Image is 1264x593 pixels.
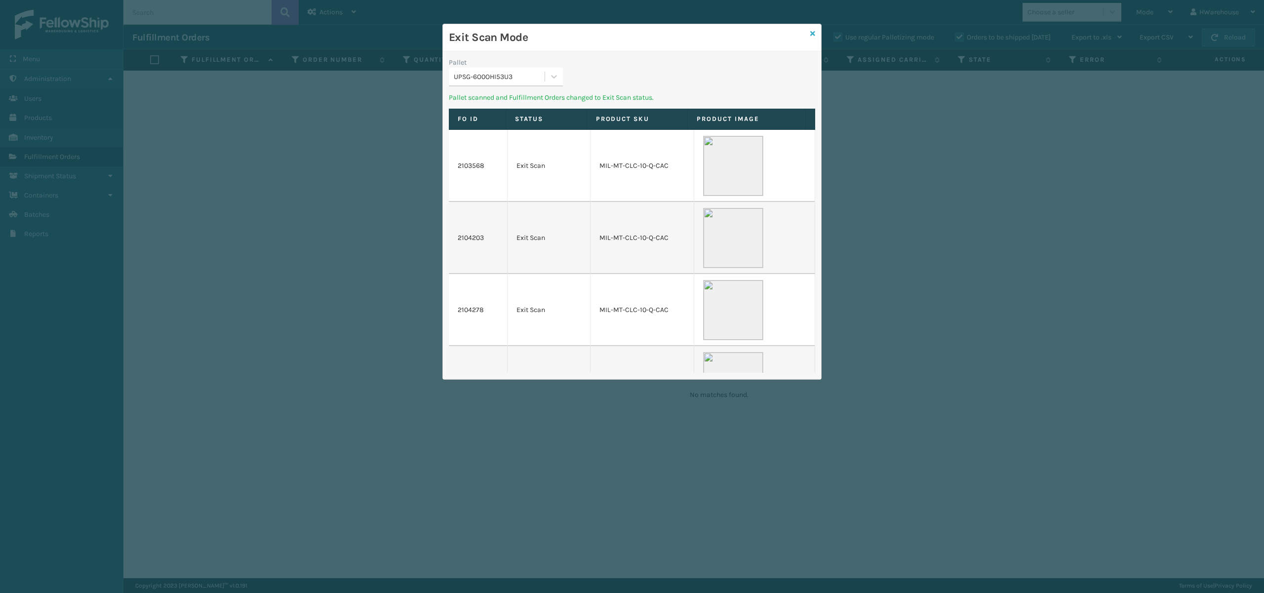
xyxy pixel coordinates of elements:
[458,161,484,171] a: 2103568
[508,130,591,202] td: Exit Scan
[458,305,484,315] a: 2104278
[449,57,467,68] label: Pallet
[591,274,694,346] td: MIL-MT-CLC-10-Q-CAC
[515,115,578,123] label: Status
[458,115,497,123] label: FO ID
[591,346,694,418] td: MIL-MT-CLC-10-Q-CAC
[591,130,694,202] td: MIL-MT-CLC-10-Q-CAC
[703,136,763,196] img: 51104088640_40f294f443_o-scaled-700x700.jpg
[596,115,679,123] label: Product SKU
[508,274,591,346] td: Exit Scan
[449,30,806,45] h3: Exit Scan Mode
[458,233,484,243] a: 2104203
[508,346,591,418] td: Exit Scan
[703,208,763,268] img: 51104088640_40f294f443_o-scaled-700x700.jpg
[454,72,546,82] div: UPSG-6O0OHI53U3
[703,352,763,412] img: 51104088640_40f294f443_o-scaled-700x700.jpg
[697,115,796,123] label: Product Image
[703,280,763,340] img: 51104088640_40f294f443_o-scaled-700x700.jpg
[449,92,815,103] p: Pallet scanned and Fulfillment Orders changed to Exit Scan status.
[591,202,694,274] td: MIL-MT-CLC-10-Q-CAC
[508,202,591,274] td: Exit Scan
